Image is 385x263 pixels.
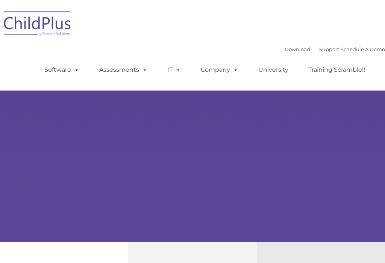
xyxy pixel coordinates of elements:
[193,62,246,77] a: Company
[285,46,310,52] a: Download
[92,62,155,77] a: Assessments
[160,62,188,77] a: IT
[341,46,385,52] a: Schedule A Demo
[285,46,385,52] font: |
[251,62,296,77] a: University
[301,62,373,77] a: Training Scramble!!
[319,46,339,52] a: Support
[37,62,87,77] a: Software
